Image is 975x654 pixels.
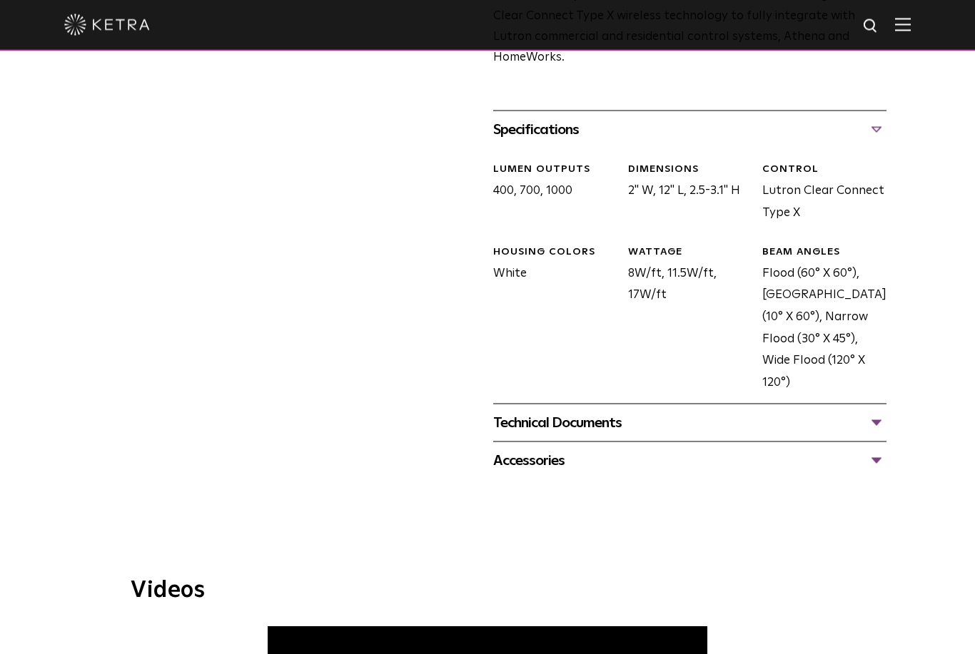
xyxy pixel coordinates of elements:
[493,118,886,141] div: Specifications
[131,579,844,602] h3: Videos
[483,245,617,394] div: White
[628,245,752,260] div: WATTAGE
[483,163,617,224] div: 400, 700, 1000
[762,163,886,177] div: CONTROL
[895,18,911,31] img: Hamburger%20Nav.svg
[64,14,150,36] img: ketra-logo-2019-white
[752,163,886,224] div: Lutron Clear Connect Type X
[752,245,886,394] div: Flood (60° X 60°), [GEOGRAPHIC_DATA] (10° X 60°), Narrow Flood (30° X 45°), Wide Flood (120° X 120°)
[862,18,880,36] img: search icon
[762,245,886,260] div: BEAM ANGLES
[493,412,886,434] div: Technical Documents
[493,449,886,472] div: Accessories
[617,245,752,394] div: 8W/ft, 11.5W/ft, 17W/ft
[493,163,617,177] div: LUMEN OUTPUTS
[617,163,752,224] div: 2" W, 12" L, 2.5-3.1" H
[628,163,752,177] div: DIMENSIONS
[493,245,617,260] div: HOUSING COLORS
